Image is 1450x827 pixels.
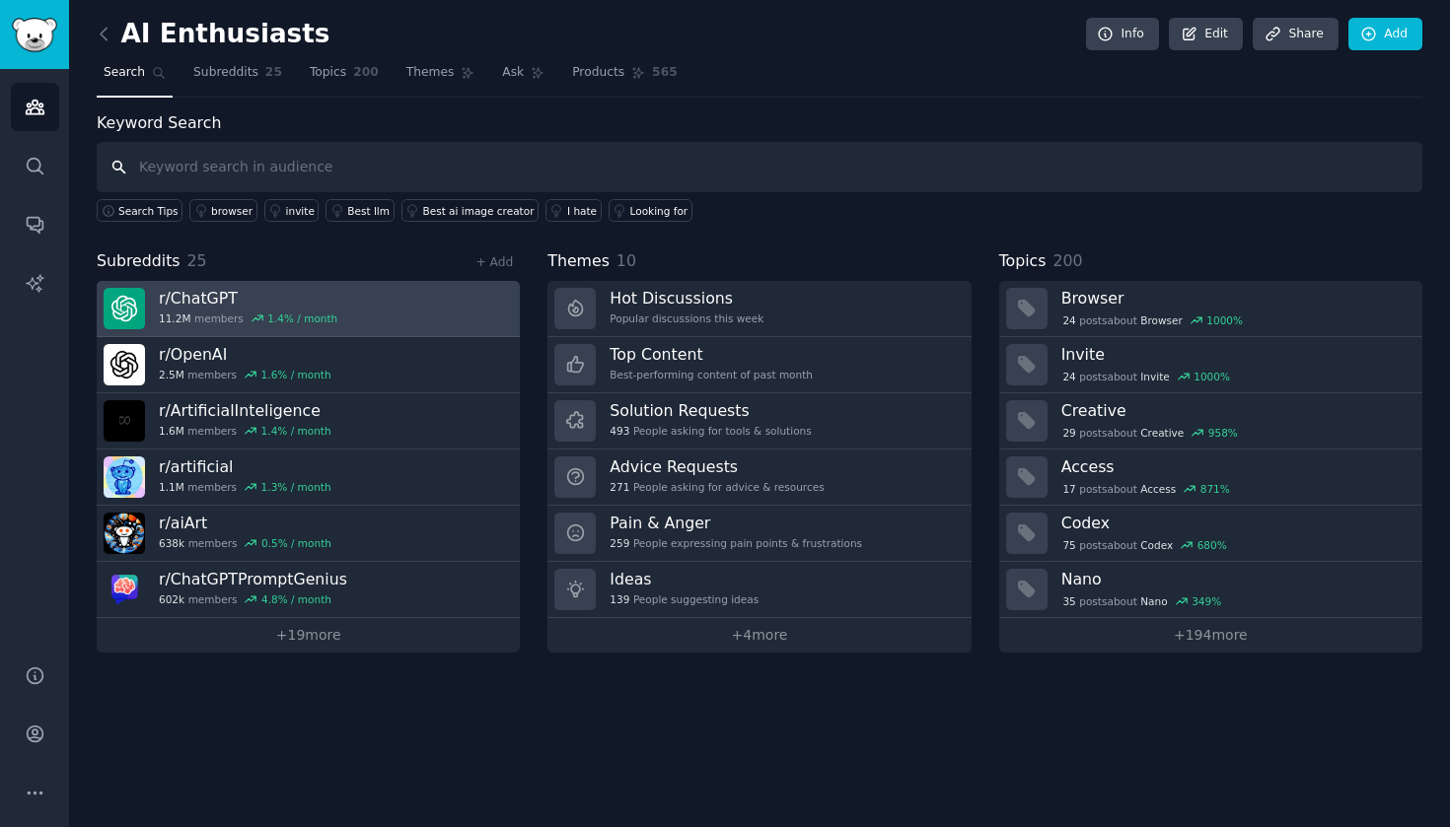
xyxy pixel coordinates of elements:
[610,456,824,477] h3: Advice Requests
[1052,251,1082,270] span: 200
[567,204,597,218] div: I hate
[399,57,482,98] a: Themes
[565,57,684,98] a: Products565
[97,393,520,449] a: r/ArtificialInteligence1.6Mmembers1.4% / month
[347,204,390,218] div: Best llm
[610,311,763,325] div: Popular discussions this week
[159,480,331,494] div: members
[1062,426,1075,440] span: 29
[1061,569,1409,589] h3: Nano
[104,400,145,442] img: ArtificialInteligence
[999,449,1422,506] a: Access17postsaboutAccess871%
[193,64,258,82] span: Subreddits
[1061,288,1409,309] h3: Browser
[97,113,221,132] label: Keyword Search
[547,562,971,618] a: Ideas139People suggesting ideas
[545,199,602,222] a: I hate
[104,569,145,610] img: ChatGPTPromptGenius
[610,513,862,533] h3: Pain & Anger
[1200,482,1230,496] div: 871 %
[186,57,289,98] a: Subreddits25
[261,480,331,494] div: 1.3 % / month
[104,513,145,554] img: aiArt
[1061,424,1240,442] div: post s about
[1061,344,1409,365] h3: Invite
[1140,594,1167,608] span: Nano
[630,204,689,218] div: Looking for
[610,536,862,550] div: People expressing pain points & frustrations
[267,311,337,325] div: 1.4 % / month
[1062,370,1075,383] span: 24
[97,19,329,50] h2: AI Enthusiasts
[159,592,184,606] span: 602k
[264,199,320,222] a: invite
[1208,426,1238,440] div: 958 %
[159,536,184,550] span: 638k
[189,199,257,222] a: browser
[406,64,455,82] span: Themes
[286,204,315,218] div: invite
[547,337,971,393] a: Top ContentBest-performing content of past month
[211,204,253,218] div: browser
[159,424,331,438] div: members
[1061,368,1232,385] div: post s about
[652,64,678,82] span: 565
[159,344,331,365] h3: r/ OpenAI
[1140,426,1184,440] span: Creative
[401,199,539,222] a: Best ai image creator
[502,64,524,82] span: Ask
[159,480,184,494] span: 1.1M
[1140,370,1169,383] span: Invite
[610,592,759,606] div: People suggesting ideas
[1197,538,1227,552] div: 680 %
[1348,18,1422,51] a: Add
[616,251,636,270] span: 10
[999,618,1422,653] a: +194more
[303,57,386,98] a: Topics200
[326,199,394,222] a: Best llm
[423,204,535,218] div: Best ai image creator
[1140,538,1173,552] span: Codex
[999,393,1422,449] a: Creative29postsaboutCreative958%
[610,536,629,550] span: 259
[1169,18,1243,51] a: Edit
[999,506,1422,562] a: Codex75postsaboutCodex680%
[610,480,629,494] span: 271
[97,337,520,393] a: r/OpenAI2.5Mmembers1.6% / month
[261,592,331,606] div: 4.8 % / month
[97,281,520,337] a: r/ChatGPT11.2Mmembers1.4% / month
[159,592,347,606] div: members
[261,368,331,381] div: 1.6 % / month
[97,199,182,222] button: Search Tips
[1206,313,1243,327] div: 1000 %
[610,569,759,589] h3: Ideas
[999,281,1422,337] a: Browser24postsaboutBrowser1000%
[1061,592,1223,610] div: post s about
[159,311,337,325] div: members
[610,592,629,606] span: 139
[97,506,520,562] a: r/aiArt638kmembers0.5% / month
[609,199,692,222] a: Looking for
[159,368,331,381] div: members
[999,562,1422,618] a: Nano35postsaboutNano349%
[1061,536,1229,554] div: post s about
[97,449,520,506] a: r/artificial1.1Mmembers1.3% / month
[159,311,190,325] span: 11.2M
[159,536,331,550] div: members
[1253,18,1338,51] a: Share
[610,288,763,309] h3: Hot Discussions
[310,64,346,82] span: Topics
[610,344,813,365] h3: Top Content
[999,337,1422,393] a: Invite24postsaboutInvite1000%
[1192,594,1221,608] div: 349 %
[1062,538,1075,552] span: 75
[159,424,184,438] span: 1.6M
[104,456,145,498] img: artificial
[1061,513,1409,533] h3: Codex
[495,57,551,98] a: Ask
[104,288,145,329] img: ChatGPT
[159,456,331,477] h3: r/ artificial
[999,249,1047,274] span: Topics
[1062,313,1075,327] span: 24
[610,368,813,381] div: Best-performing content of past month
